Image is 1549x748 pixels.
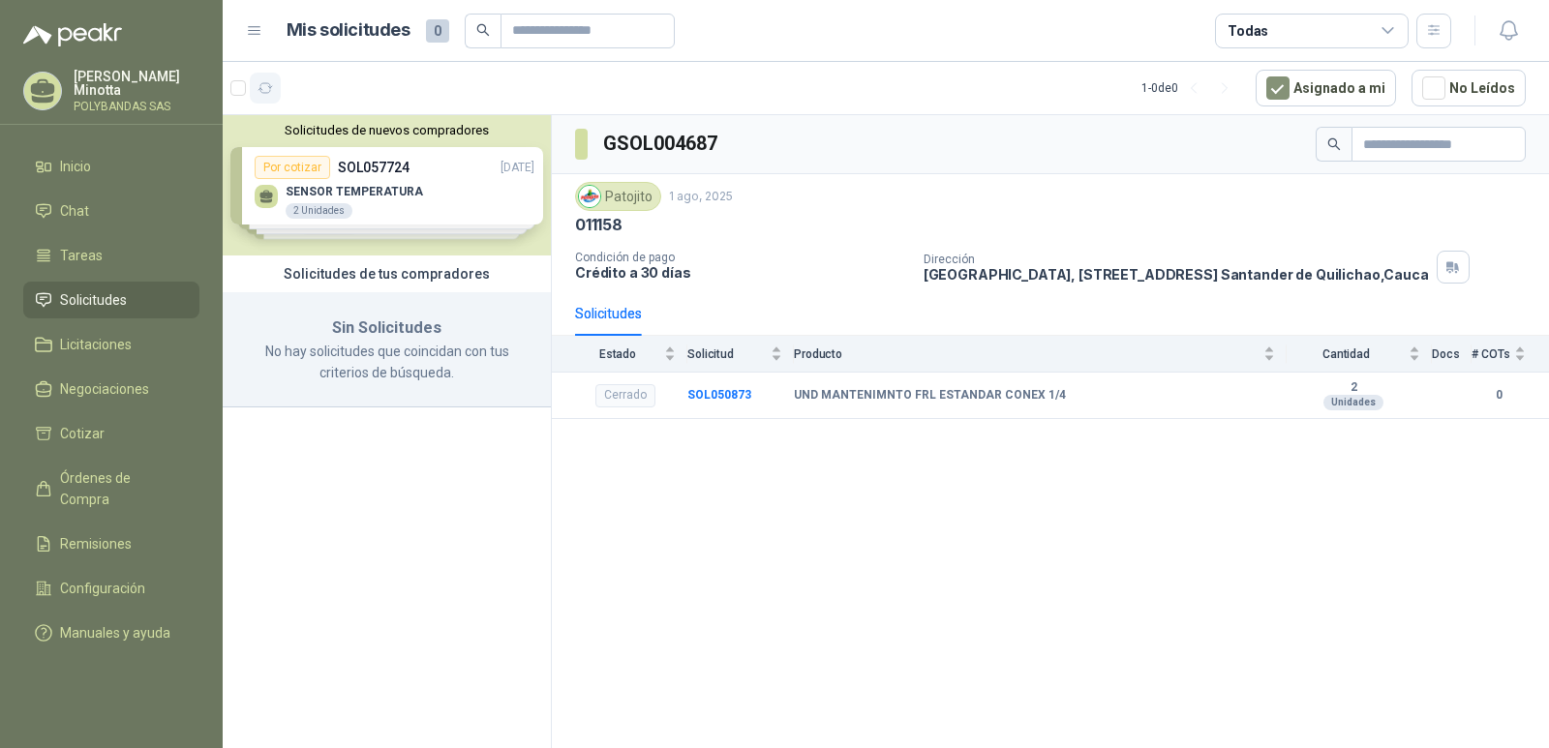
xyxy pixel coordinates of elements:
th: Estado [552,336,687,372]
a: Inicio [23,148,199,185]
span: Cotizar [60,423,105,444]
a: Chat [23,193,199,229]
th: Docs [1432,336,1472,372]
span: 0 [426,19,449,43]
span: Órdenes de Compra [60,467,181,510]
a: Cotizar [23,415,199,452]
th: # COTs [1472,336,1549,372]
p: [PERSON_NAME] Minotta [74,70,199,97]
a: Remisiones [23,525,199,562]
div: Unidades [1323,395,1383,410]
span: # COTs [1472,347,1510,361]
div: Solicitudes [575,303,642,324]
span: Chat [60,200,89,222]
span: search [1327,137,1341,151]
p: [GEOGRAPHIC_DATA], [STREET_ADDRESS] Santander de Quilichao , Cauca [924,266,1429,283]
div: Solicitudes de nuevos compradoresPor cotizarSOL057724[DATE] SENSOR TEMPERATURA2 UnidadesPor cotiz... [223,115,551,255]
a: Licitaciones [23,326,199,363]
span: Negociaciones [60,378,149,400]
a: Negociaciones [23,371,199,407]
p: Dirección [924,253,1429,266]
b: UND MANTENIMNTO FRL ESTANDAR CONEX 1/4 [794,388,1066,404]
span: Cantidad [1287,347,1405,361]
img: Logo peakr [23,23,122,46]
span: search [476,23,490,37]
span: Remisiones [60,533,132,554]
th: Solicitud [687,336,794,372]
span: Solicitud [687,347,767,361]
span: Manuales y ayuda [60,622,170,643]
a: Órdenes de Compra [23,460,199,518]
th: Producto [794,336,1287,372]
span: Solicitudes [60,289,127,311]
button: Solicitudes de nuevos compradores [230,123,543,137]
span: Estado [575,347,660,361]
button: No Leídos [1412,70,1526,106]
p: Crédito a 30 días [575,264,908,281]
b: 2 [1287,380,1420,396]
button: Asignado a mi [1256,70,1396,106]
div: Patojito [575,182,661,211]
a: Solicitudes [23,282,199,318]
p: 1 ago, 2025 [669,188,733,206]
a: Tareas [23,237,199,274]
h3: Sin Solicitudes [246,315,528,341]
p: POLYBANDAS SAS [74,101,199,112]
div: Cerrado [595,384,655,407]
b: 0 [1472,386,1526,404]
div: Solicitudes de tus compradores [223,255,551,292]
p: No hay solicitudes que coincidan con tus criterios de búsqueda. [246,341,528,383]
span: Tareas [60,245,103,266]
span: Configuración [60,578,145,599]
div: 1 - 0 de 0 [1141,73,1240,104]
a: Manuales y ayuda [23,614,199,651]
p: 011158 [575,215,623,235]
h1: Mis solicitudes [287,16,410,45]
a: Configuración [23,570,199,607]
div: Todas [1228,20,1268,42]
p: Condición de pago [575,251,908,264]
span: Inicio [60,156,91,177]
img: Company Logo [579,186,600,207]
h3: GSOL004687 [603,129,720,159]
a: SOL050873 [687,388,751,402]
span: Producto [794,347,1260,361]
th: Cantidad [1287,336,1432,372]
span: Licitaciones [60,334,132,355]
